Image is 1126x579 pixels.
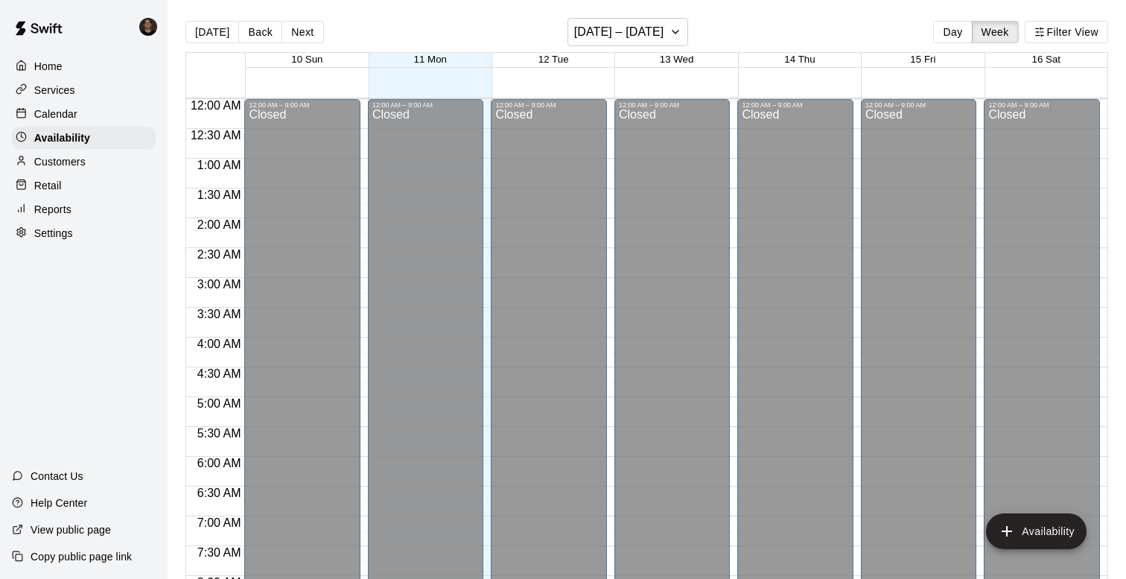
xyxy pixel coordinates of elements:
a: Home [12,55,156,77]
p: Retail [34,178,62,193]
button: 12 Tue [538,54,569,65]
img: Kyle Harris [139,18,157,36]
a: Calendar [12,103,156,125]
button: 15 Fri [910,54,935,65]
p: Settings [34,226,73,241]
button: 10 Sun [291,54,322,65]
button: 14 Thu [784,54,815,65]
button: add [986,513,1087,549]
span: 2:30 AM [194,248,245,261]
span: 5:00 AM [194,397,245,410]
a: Customers [12,151,156,173]
button: 16 Sat [1032,54,1061,65]
a: Settings [12,222,156,244]
span: 6:00 AM [194,457,245,469]
button: 11 Mon [414,54,447,65]
p: Services [34,83,75,98]
button: Next [281,21,323,43]
button: Week [972,21,1019,43]
span: 7:00 AM [194,516,245,529]
div: 12:00 AM – 9:00 AM [742,101,849,109]
div: 12:00 AM – 9:00 AM [495,101,602,109]
span: 12:30 AM [187,129,245,142]
p: Help Center [31,496,87,510]
p: Contact Us [31,469,83,484]
button: [DATE] [185,21,239,43]
span: 4:00 AM [194,338,245,350]
div: 12:00 AM – 9:00 AM [988,101,1095,109]
p: Home [34,59,63,74]
p: Availability [34,130,90,145]
a: Reports [12,198,156,221]
div: Kyle Harris [136,12,168,42]
div: 12:00 AM – 9:00 AM [249,101,356,109]
div: 12:00 AM – 9:00 AM [372,101,480,109]
button: 13 Wed [660,54,694,65]
span: 6:30 AM [194,487,245,499]
a: Retail [12,174,156,197]
p: Calendar [34,107,77,121]
button: Filter View [1025,21,1108,43]
span: 4:30 AM [194,367,245,380]
button: Day [933,21,972,43]
p: Reports [34,202,71,217]
span: 3:30 AM [194,308,245,320]
button: [DATE] – [DATE] [567,18,689,46]
div: 12:00 AM – 9:00 AM [619,101,726,109]
div: 12:00 AM – 9:00 AM [865,101,973,109]
p: View public page [31,522,111,537]
p: Customers [34,154,86,169]
span: 5:30 AM [194,427,245,440]
a: Services [12,79,156,101]
h6: [DATE] – [DATE] [574,22,664,42]
span: 1:00 AM [194,159,245,171]
span: 1:30 AM [194,189,245,201]
span: 3:00 AM [194,278,245,291]
span: 7:30 AM [194,546,245,559]
a: Availability [12,127,156,149]
span: 2:00 AM [194,218,245,231]
button: Back [238,21,282,43]
span: 12:00 AM [187,99,245,112]
p: Copy public page link [31,549,132,564]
